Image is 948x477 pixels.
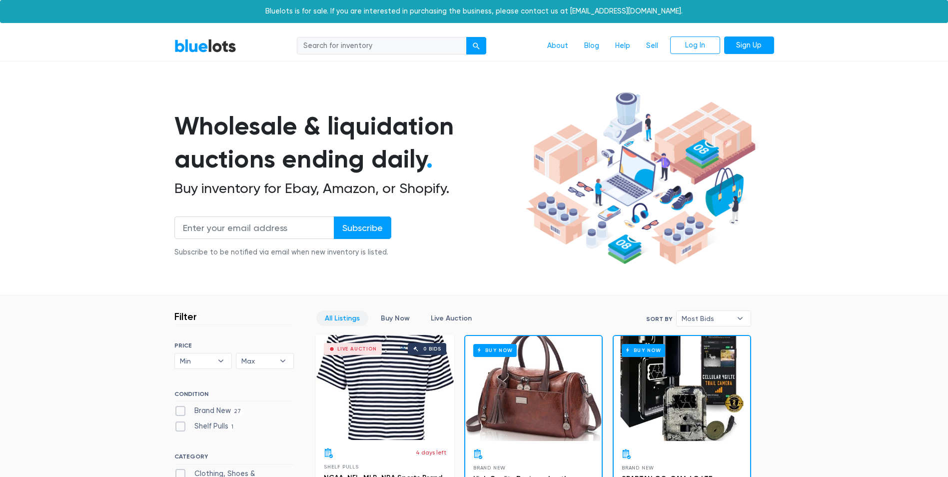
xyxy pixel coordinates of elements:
div: 0 bids [423,346,441,351]
div: Live Auction [337,346,377,351]
a: Sign Up [724,36,774,54]
label: Brand New [174,405,244,416]
b: ▾ [210,353,231,368]
input: Subscribe [334,216,391,239]
b: ▾ [730,311,751,326]
h6: PRICE [174,342,294,349]
a: Live Auction [422,310,480,326]
h2: Buy inventory for Ebay, Amazon, or Shopify. [174,180,522,197]
b: ▾ [272,353,293,368]
img: hero-ee84e7d0318cb26816c560f6b4441b76977f77a177738b4e94f68c95b2b83dbb.png [522,87,759,269]
h6: Buy Now [473,344,517,356]
a: Buy Now [372,310,418,326]
span: Most Bids [682,311,732,326]
span: 27 [231,407,244,415]
a: Sell [638,36,666,55]
a: All Listings [316,310,368,326]
span: Min [180,353,213,368]
h3: Filter [174,310,197,322]
a: Buy Now [465,336,602,441]
a: Blog [576,36,607,55]
a: Log In [670,36,720,54]
span: Shelf Pulls [324,464,359,469]
a: BlueLots [174,38,236,53]
h6: CONDITION [174,390,294,401]
input: Enter your email address [174,216,334,239]
span: Brand New [622,465,654,470]
span: Max [241,353,274,368]
label: Sort By [646,314,672,323]
span: 1 [228,423,237,431]
h6: Buy Now [622,344,665,356]
h1: Wholesale & liquidation auctions ending daily [174,109,522,176]
a: Live Auction 0 bids [316,335,454,440]
span: . [426,144,433,174]
h6: CATEGORY [174,453,294,464]
p: 4 days left [416,448,446,457]
span: Brand New [473,465,506,470]
a: Help [607,36,638,55]
label: Shelf Pulls [174,421,237,432]
input: Search for inventory [297,37,467,55]
a: About [539,36,576,55]
a: Buy Now [614,336,750,441]
div: Subscribe to be notified via email when new inventory is listed. [174,247,391,258]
